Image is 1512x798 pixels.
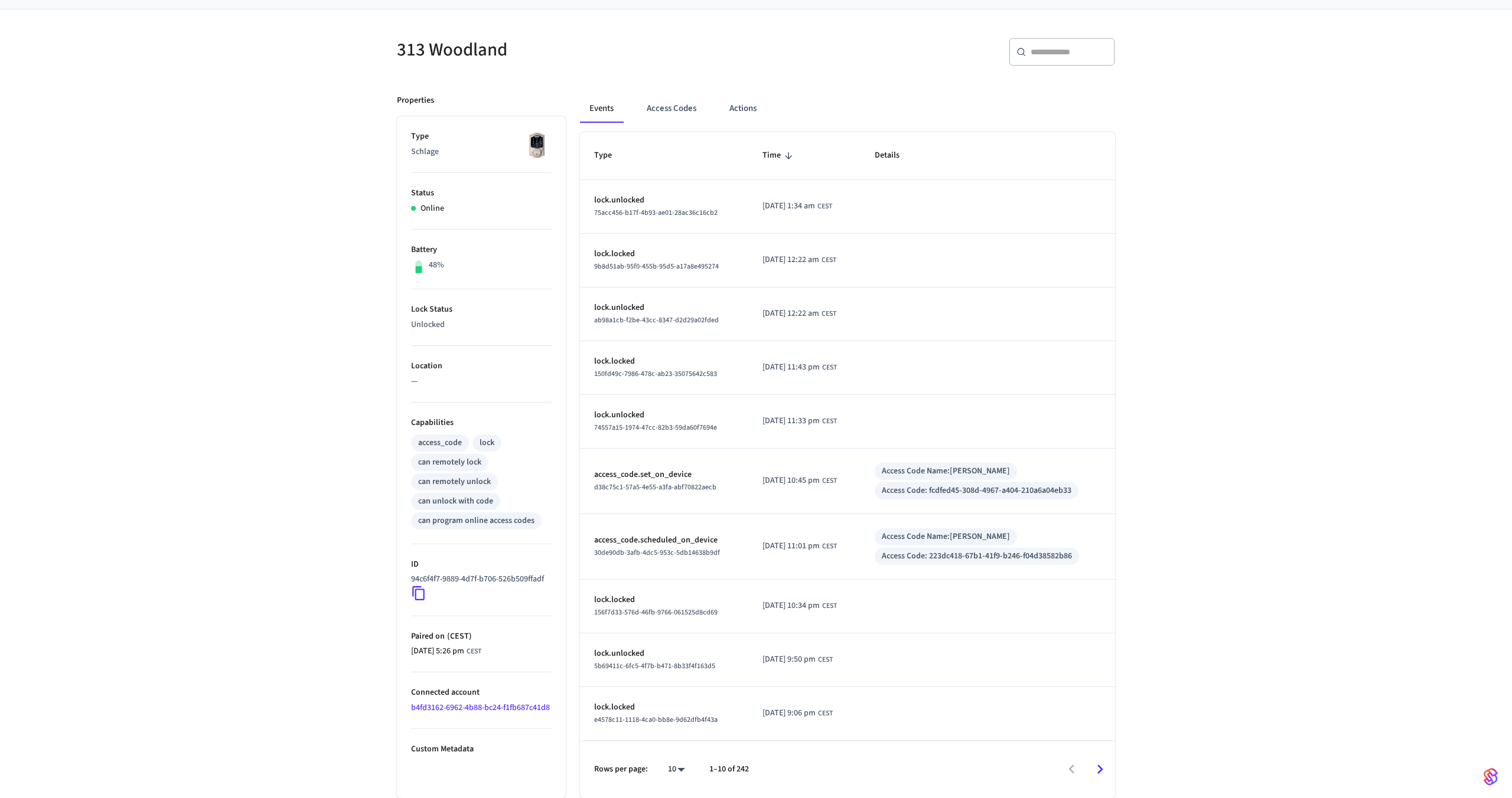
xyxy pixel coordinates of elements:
div: can program online access codes [418,515,535,527]
div: Europe/Warsaw [762,200,832,212]
span: 150fd49c-7986-478c-ab23-35075642c583 [594,369,717,379]
div: Europe/Warsaw [762,308,836,320]
span: [DATE] 10:45 pm [762,475,820,487]
div: can remotely lock [418,456,481,469]
span: 30de90db-3afb-4dc5-953c-5db14638b9df [594,548,720,558]
p: lock.locked [594,355,734,368]
span: CEST [822,416,837,427]
div: lock [480,437,494,449]
div: access_code [418,437,462,449]
img: SeamLogoGradient.69752ec5.svg [1484,767,1498,786]
div: Europe/Warsaw [762,361,837,374]
p: Properties [397,94,434,107]
span: CEST [822,476,837,486]
p: Schlage [411,146,552,158]
span: CEST [817,201,832,212]
div: Europe/Warsaw [762,475,837,487]
span: [DATE] 1:34 am [762,200,815,212]
span: CEST [822,362,837,373]
span: CEST [822,541,837,552]
p: lock.locked [594,701,734,714]
span: [DATE] 9:06 pm [762,707,816,719]
p: Unlocked [411,319,552,331]
span: CEST [467,646,481,657]
p: Lock Status [411,303,552,316]
div: can unlock with code [418,495,493,508]
div: Europe/Warsaw [762,254,836,266]
p: lock.unlocked [594,302,734,314]
p: lock.locked [594,594,734,606]
p: Location [411,360,552,372]
button: Events [580,94,623,123]
span: [DATE] 11:33 pm [762,415,820,427]
img: Schlage Sense Smart Deadbolt with Camelot Trim, Front [522,130,552,160]
div: can remotely unlock [418,476,491,488]
span: [DATE] 5:26 pm [411,645,464,658]
span: Type [594,146,627,165]
span: d38c75c1-57a5-4e55-a3fa-abf70822aecb [594,482,716,492]
div: 10 [662,761,690,778]
div: Europe/Warsaw [762,540,837,552]
span: 75acc456-b17f-4b93-ae01-28ac36c16cb2 [594,208,718,218]
p: lock.locked [594,248,734,260]
p: access_code.set_on_device [594,469,734,481]
button: Access Codes [637,94,706,123]
p: access_code.scheduled_on_device [594,534,734,547]
p: Custom Metadata [411,743,552,756]
p: 94c6f4f7-9889-4d7f-b706-526b509ffadf [411,573,544,586]
span: [DATE] 11:01 pm [762,540,820,552]
p: Rows per page: [594,763,648,776]
div: Europe/Warsaw [762,653,833,666]
span: [DATE] 12:22 am [762,254,819,266]
div: Europe/Warsaw [762,415,837,427]
span: CEST [822,309,836,319]
p: Battery [411,244,552,256]
p: 48% [429,259,444,272]
p: lock.unlocked [594,194,734,207]
p: lock.unlocked [594,409,734,421]
span: [DATE] 10:34 pm [762,600,820,612]
p: Status [411,187,552,199]
span: ( CEST ) [445,630,472,642]
span: CEST [818,708,833,719]
div: Access Code: 223dc418-67b1-41f9-b246-f04d38582b86 [882,550,1072,562]
div: Europe/Warsaw [762,600,837,612]
div: Access Code Name: [PERSON_NAME] [882,465,1010,478]
table: sticky table [580,132,1115,740]
button: Actions [720,94,766,123]
p: ID [411,558,552,571]
div: Europe/Warsaw [411,645,481,658]
span: 74557a15-1974-47cc-82b3-59da60f7694e [594,423,717,433]
div: ant example [580,94,1115,123]
p: 1–10 of 242 [709,763,749,776]
span: CEST [818,655,833,665]
p: — [411,375,552,388]
span: CEST [822,255,836,266]
span: 156f7d33-576d-46fb-9766-061525d8cd69 [594,607,718,617]
div: Access Code: fcdfed45-308d-4967-a404-210a6a04eb33 [882,485,1071,497]
span: 9b8d51ab-95f0-455b-95d5-a17a8e495274 [594,261,719,272]
span: Time [762,146,796,165]
button: Go to next page [1086,756,1114,783]
div: Access Code Name: [PERSON_NAME] [882,531,1010,543]
p: Connected account [411,686,552,699]
div: Europe/Warsaw [762,707,833,719]
h5: 313 Woodland [397,38,749,62]
span: Details [875,146,915,165]
span: [DATE] 9:50 pm [762,653,816,666]
p: Capabilities [411,417,552,429]
span: e4578c11-1118-4ca0-bb8e-9d62dfb4f43a [594,715,718,725]
span: [DATE] 12:22 am [762,308,819,320]
p: lock.unlocked [594,647,734,660]
a: b4fd3162-6962-4b88-bc24-f1fb687c41d8 [411,702,550,714]
p: Type [411,130,552,143]
p: Online [421,202,444,215]
span: 5b69411c-6fc5-4f7b-b471-8b33f4f163d5 [594,661,715,671]
p: Paired on [411,630,552,643]
span: ab98a1cb-f2be-43cc-8347-d2d29a02fded [594,315,719,325]
span: CEST [822,601,837,611]
span: [DATE] 11:43 pm [762,361,820,374]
